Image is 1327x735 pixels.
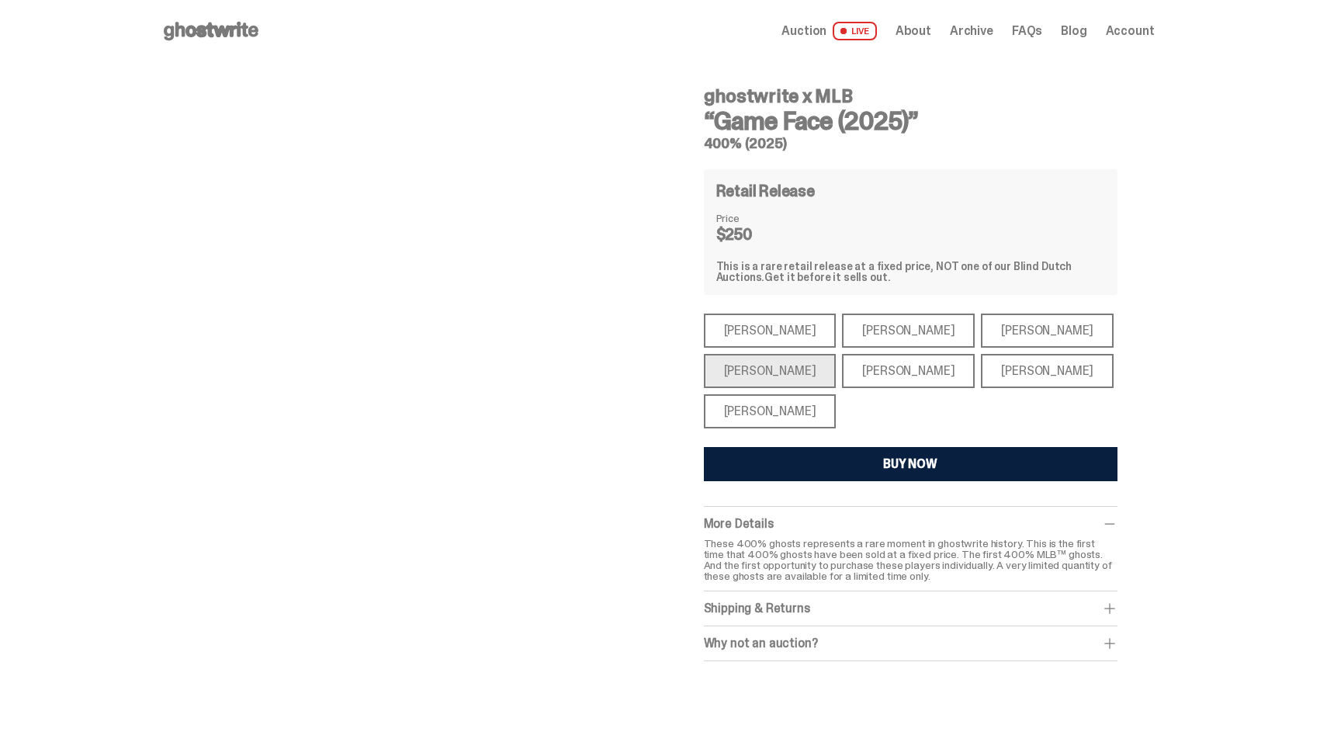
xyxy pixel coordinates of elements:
[764,270,890,284] span: Get it before it sells out.
[704,394,837,428] div: [PERSON_NAME]
[704,109,1117,133] h3: “Game Face (2025)”
[704,314,837,348] div: [PERSON_NAME]
[1106,25,1155,37] a: Account
[704,87,1117,106] h4: ghostwrite x MLB
[981,354,1114,388] div: [PERSON_NAME]
[704,137,1117,151] h5: 400% (2025)
[716,261,1105,283] div: This is a rare retail release at a fixed price, NOT one of our Blind Dutch Auctions.
[781,25,826,37] span: Auction
[896,25,931,37] a: About
[704,636,1117,651] div: Why not an auction?
[704,447,1117,481] button: BUY NOW
[704,515,774,532] span: More Details
[704,354,837,388] div: [PERSON_NAME]
[781,22,876,40] a: Auction LIVE
[716,183,815,199] h4: Retail Release
[842,354,975,388] div: [PERSON_NAME]
[950,25,993,37] a: Archive
[1012,25,1042,37] a: FAQs
[833,22,877,40] span: LIVE
[704,601,1117,616] div: Shipping & Returns
[842,314,975,348] div: [PERSON_NAME]
[716,213,794,224] dt: Price
[981,314,1114,348] div: [PERSON_NAME]
[1061,25,1086,37] a: Blog
[883,458,937,470] div: BUY NOW
[704,538,1117,581] p: These 400% ghosts represents a rare moment in ghostwrite history. This is the first time that 400...
[716,227,794,242] dd: $250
